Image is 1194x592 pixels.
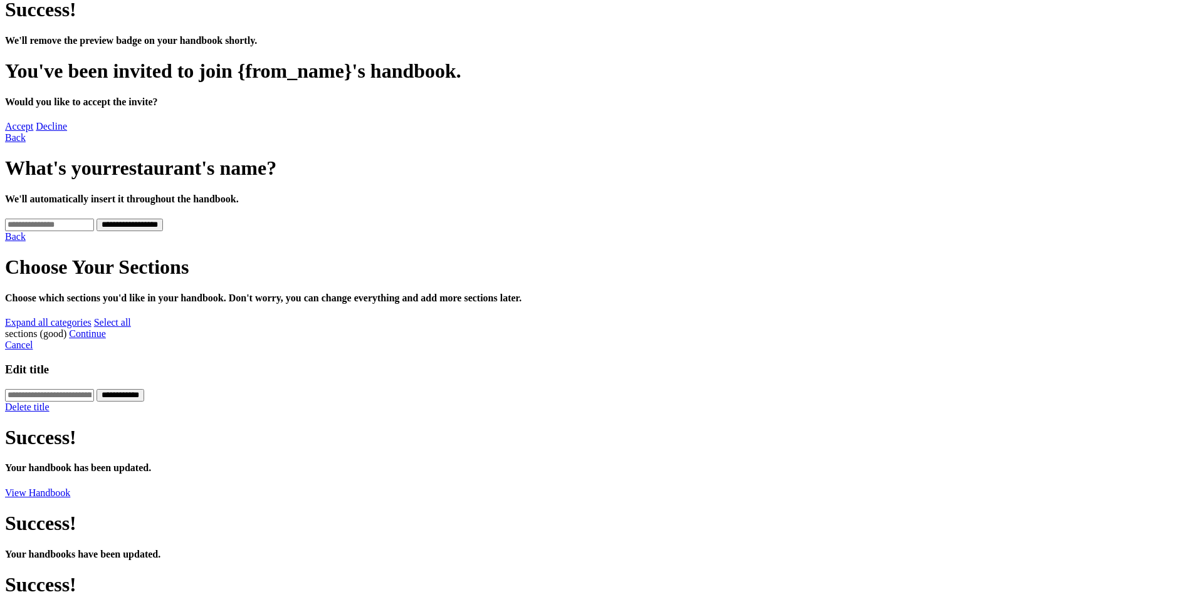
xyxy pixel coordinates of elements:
h4: Choose which sections you'd like in your handbook. Don't worry, you can change everything and add... [5,293,1189,304]
a: Cancel [5,340,33,350]
h1: Success! [5,426,1189,449]
span: good [43,328,63,339]
h4: Would you like to accept the invite? [5,96,1189,108]
span: restaurant [112,157,201,179]
a: Back [5,132,26,143]
h1: Choose Your Sections [5,256,1189,279]
a: Back [5,231,26,242]
a: Expand all categories [5,317,92,328]
h4: We'll automatically insert it throughout the handbook. [5,194,1189,205]
a: Select all [94,317,131,328]
h4: We'll remove the preview badge on your handbook shortly. [5,35,1189,46]
a: Continue [69,328,106,339]
h3: Edit title [5,363,1189,376]
a: Delete title [5,402,50,412]
a: Accept [5,121,33,132]
h1: You've been invited to join {from_name}'s handbook. [5,60,1189,83]
span: sections ( ) [5,328,66,339]
a: Decline [36,121,67,132]
h4: Your handbook has been updated. [5,462,1189,474]
a: View Handbook [5,487,70,498]
h1: What's your 's name? [5,157,1189,180]
h1: Success! [5,512,1189,535]
h4: Your handbooks have been updated. [5,549,1189,560]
